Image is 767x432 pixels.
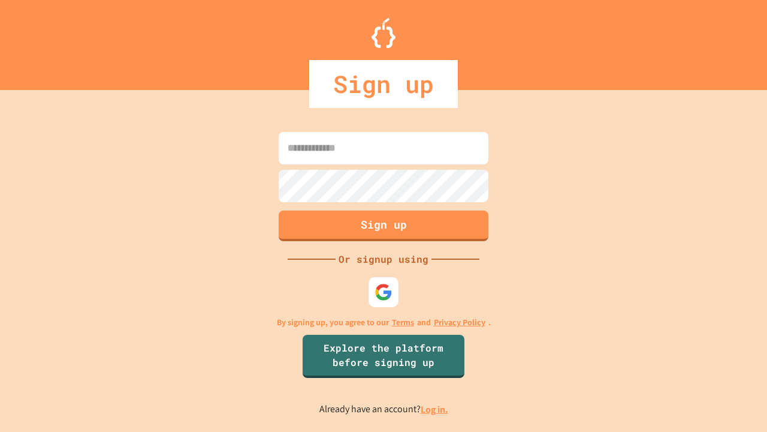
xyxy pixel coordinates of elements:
[319,402,448,417] p: Already have an account?
[392,316,414,329] a: Terms
[375,283,392,301] img: google-icon.svg
[336,252,431,266] div: Or signup using
[309,60,458,108] div: Sign up
[421,403,448,416] a: Log in.
[279,211,488,241] button: Sign up
[434,316,485,329] a: Privacy Policy
[372,18,395,48] img: Logo.svg
[303,335,464,378] a: Explore the platform before signing up
[277,316,491,329] p: By signing up, you agree to our and .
